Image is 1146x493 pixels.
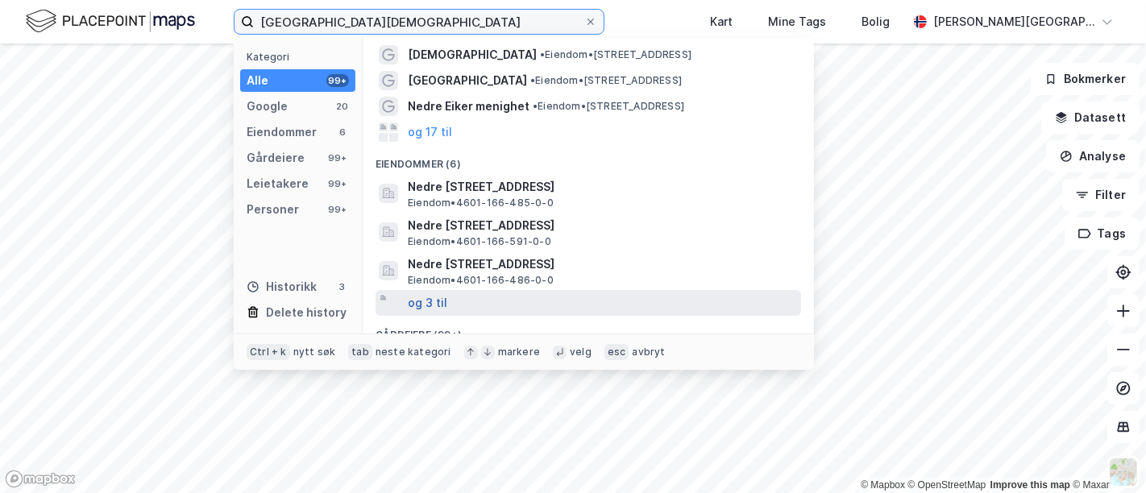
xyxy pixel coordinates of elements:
span: Nedre [STREET_ADDRESS] [408,255,795,274]
img: logo.f888ab2527a4732fd821a326f86c7f29.svg [26,7,195,35]
button: og 17 til [408,122,452,142]
div: Alle [247,71,268,90]
a: Mapbox homepage [5,470,76,488]
div: Delete history [266,303,347,322]
span: Nedre [STREET_ADDRESS] [408,177,795,197]
div: 99+ [326,151,349,164]
div: 99+ [326,74,349,87]
div: [PERSON_NAME][GEOGRAPHIC_DATA] [933,12,1094,31]
button: Datasett [1041,101,1140,134]
div: 99+ [326,203,349,216]
span: Eiendom • 4601-166-485-0-0 [408,197,554,209]
a: Improve this map [990,479,1070,491]
div: markere [498,346,540,358]
a: OpenStreetMap [908,479,986,491]
div: Google [247,97,288,116]
span: Nedre [STREET_ADDRESS] [408,216,795,235]
button: Tags [1065,217,1140,250]
div: 20 [336,100,349,113]
div: Historikk [247,277,317,296]
div: 6 [336,126,349,139]
div: nytt søk [293,346,336,358]
div: tab [348,344,372,360]
button: Bokmerker [1031,63,1140,95]
span: Eiendom • 4601-166-486-0-0 [408,274,554,287]
span: • [530,74,535,86]
div: Mine Tags [768,12,826,31]
iframe: Chat Widget [1065,416,1146,493]
span: [DEMOGRAPHIC_DATA] [408,45,537,64]
span: • [533,100,538,112]
span: Nedre Eiker menighet [408,97,529,116]
div: neste kategori [376,346,451,358]
input: Søk på adresse, matrikkel, gårdeiere, leietakere eller personer [254,10,584,34]
div: Kategori [247,51,355,63]
div: velg [570,346,592,358]
span: Eiendom • [STREET_ADDRESS] [540,48,691,61]
div: Ctrl + k [247,344,290,360]
div: esc [604,344,629,360]
div: Bolig [862,12,890,31]
span: Eiendom • [STREET_ADDRESS] [530,74,682,87]
span: Eiendom • [STREET_ADDRESS] [533,100,684,113]
button: Filter [1062,179,1140,211]
div: avbryt [632,346,665,358]
span: [GEOGRAPHIC_DATA] [408,71,527,90]
div: Kart [710,12,733,31]
button: Analyse [1046,140,1140,172]
a: Mapbox [861,479,905,491]
div: 99+ [326,177,349,190]
div: Gårdeiere (99+) [363,316,814,345]
div: Eiendommer (6) [363,145,814,174]
div: Gårdeiere [247,148,305,168]
span: • [540,48,545,60]
div: Eiendommer [247,122,317,142]
span: Eiendom • 4601-166-591-0-0 [408,235,551,248]
div: 3 [336,280,349,293]
div: Personer [247,200,299,219]
button: og 3 til [408,293,447,313]
div: Leietakere [247,174,309,193]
